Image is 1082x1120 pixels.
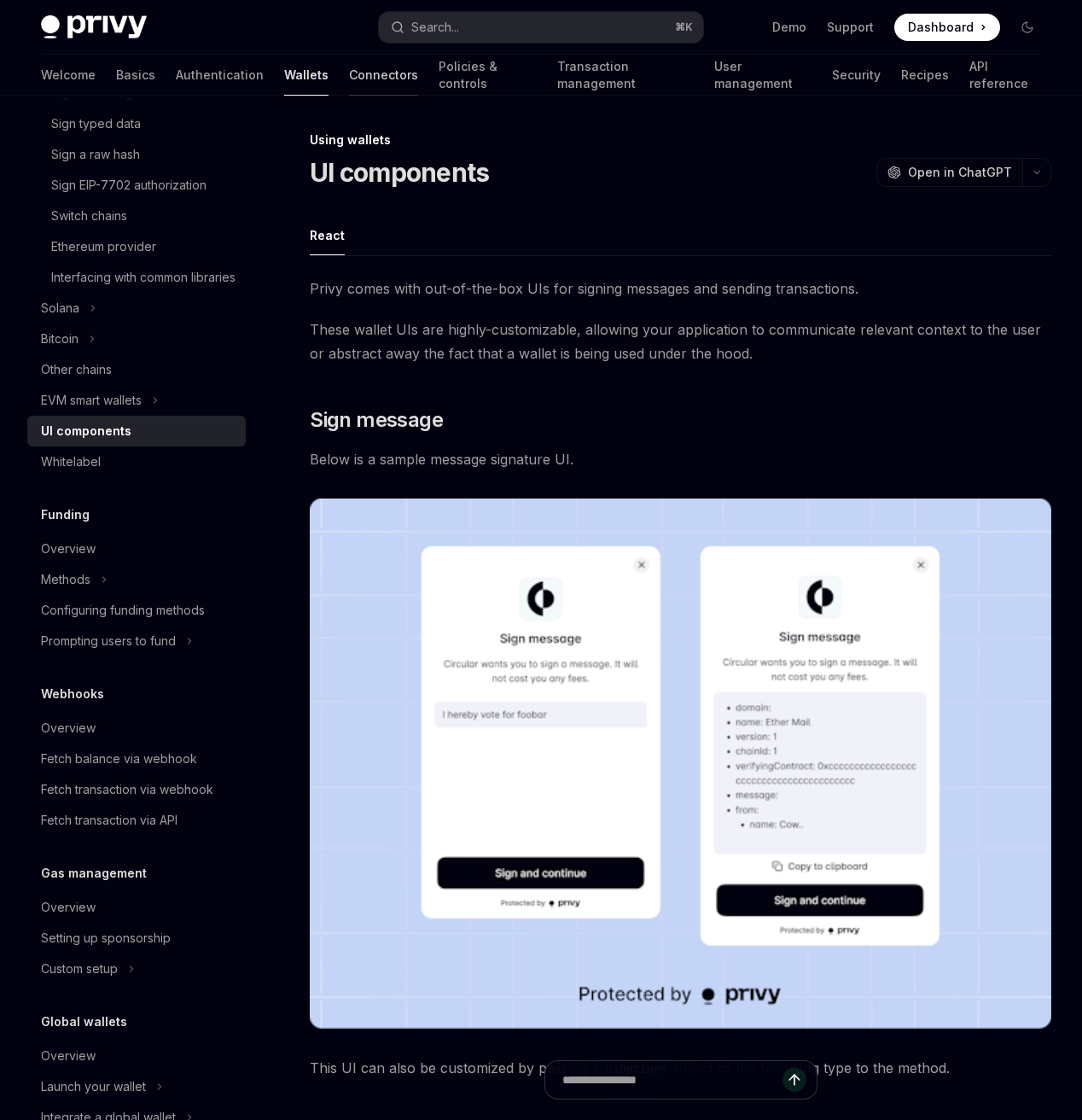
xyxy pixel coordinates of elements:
div: Methods [41,569,90,590]
a: Recipes [901,55,949,96]
a: Setting up sponsorship [27,923,246,954]
a: UI components [27,416,246,446]
div: EVM smart wallets [41,390,142,411]
div: Prompting users to fund [41,631,176,651]
a: User management [714,55,811,96]
h5: Webhooks [41,684,104,704]
span: Dashboard [908,19,974,36]
a: Ethereum provider [27,231,246,262]
span: Open in ChatGPT [908,164,1012,181]
a: Interfacing with common libraries [27,262,246,293]
a: Demo [772,19,806,36]
a: Basics [116,55,155,96]
a: Transaction management [557,55,694,96]
div: Fetch balance via webhook [41,749,197,769]
div: Overview [41,539,96,559]
span: Privy comes with out-of-the-box UIs for signing messages and sending transactions. [310,277,1051,300]
a: Welcome [41,55,96,96]
h5: Funding [41,505,90,525]
a: Fetch transaction via API [27,805,246,836]
span: Sign message [310,406,443,434]
span: These wallet UIs are highly-customizable, allowing your application to communicate relevant conte... [310,318,1051,365]
div: Setting up sponsorship [41,928,171,948]
a: Whitelabel [27,446,246,477]
div: Switch chains [51,206,127,226]
a: Overview [27,892,246,923]
div: Sign a raw hash [51,144,140,165]
button: Search...⌘K [379,12,703,43]
div: Custom setup [41,959,118,979]
img: images/Sign.png [310,499,1051,1029]
a: Overview [27,713,246,744]
h5: Gas management [41,863,147,884]
a: Support [827,19,874,36]
a: Switch chains [27,201,246,231]
div: Fetch transaction via webhook [41,779,213,800]
div: UI components [41,421,131,441]
div: Fetch transaction via API [41,810,177,831]
a: API reference [969,55,1041,96]
button: Toggle dark mode [1014,14,1041,41]
div: Ethereum provider [51,236,156,257]
div: Solana [41,298,79,318]
div: Overview [41,718,96,738]
div: Overview [41,897,96,918]
a: Other chains [27,354,246,385]
button: React [310,215,345,255]
div: Other chains [41,359,112,380]
span: Below is a sample message signature UI. [310,447,1051,471]
a: Authentication [176,55,264,96]
div: Launch your wallet [41,1076,146,1097]
a: Policies & controls [439,55,537,96]
div: Sign EIP-7702 authorization [51,175,207,195]
div: Bitcoin [41,329,79,349]
button: Open in ChatGPT [876,158,1022,187]
div: Search... [411,17,459,38]
a: Sign typed data [27,108,246,139]
span: This UI can also be customized by passing a object of the following type to the method. [310,1056,1051,1080]
img: dark logo [41,15,147,39]
a: Configuring funding methods [27,595,246,626]
a: Sign a raw hash [27,139,246,170]
div: Whitelabel [41,452,101,472]
a: Fetch balance via webhook [27,744,246,774]
a: Connectors [349,55,418,96]
span: ⌘ K [675,20,693,34]
a: Sign EIP-7702 authorization [27,170,246,201]
a: Fetch transaction via webhook [27,774,246,805]
a: Overview [27,1041,246,1071]
div: Overview [41,1046,96,1066]
h5: Global wallets [41,1012,127,1032]
button: Send message [782,1068,806,1092]
h1: UI components [310,157,489,188]
a: Wallets [284,55,329,96]
div: Interfacing with common libraries [51,267,236,288]
a: Overview [27,534,246,564]
div: Using wallets [310,131,1051,149]
div: Sign typed data [51,114,141,134]
a: Dashboard [894,14,1000,41]
a: Security [832,55,881,96]
div: Configuring funding methods [41,600,205,621]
